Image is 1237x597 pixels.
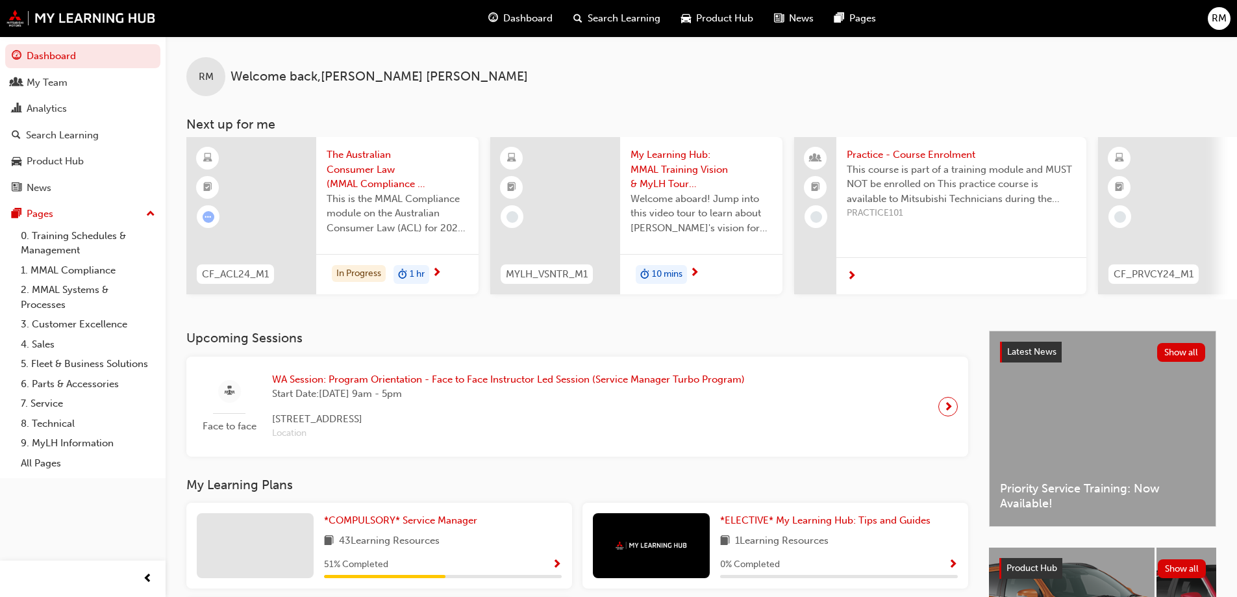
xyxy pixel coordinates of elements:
span: learningRecordVerb_NONE-icon [506,211,518,223]
span: book-icon [720,533,730,550]
span: next-icon [432,268,442,279]
span: My Learning Hub: MMAL Training Vision & MyLH Tour (Elective) [631,147,772,192]
span: 10 mins [652,267,682,282]
span: Latest News [1007,346,1056,357]
a: news-iconNews [764,5,824,32]
span: RM [1212,11,1227,26]
a: guage-iconDashboard [478,5,563,32]
span: guage-icon [12,51,21,62]
span: duration-icon [640,266,649,283]
a: 3. Customer Excellence [16,314,160,335]
span: MYLH_VSNTR_M1 [506,267,588,282]
span: *COMPULSORY* Service Manager [324,514,477,526]
span: search-icon [573,10,582,27]
h3: Upcoming Sessions [186,331,968,346]
span: This is the MMAL Compliance module on the Australian Consumer Law (ACL) for 2024. Complete this m... [327,192,468,236]
a: search-iconSearch Learning [563,5,671,32]
img: mmal [6,10,156,27]
span: next-icon [847,271,856,283]
a: *COMPULSORY* Service Manager [324,513,482,528]
span: Pages [849,11,876,26]
a: MYLH_VSNTR_M1My Learning Hub: MMAL Training Vision & MyLH Tour (Elective)Welcome aboard! Jump int... [490,137,782,294]
a: Dashboard [5,44,160,68]
a: 9. MyLH Information [16,433,160,453]
a: 7. Service [16,394,160,414]
a: 4. Sales [16,335,160,355]
a: Product Hub [5,149,160,173]
span: pages-icon [12,209,21,220]
button: Show Progress [948,557,958,573]
span: Priority Service Training: Now Available! [1000,481,1205,511]
span: booktick-icon [811,179,820,196]
span: booktick-icon [203,179,212,196]
span: prev-icon [143,571,153,587]
a: CF_ACL24_M1The Australian Consumer Law (MMAL Compliance - 2024)This is the MMAL Compliance module... [186,137,479,294]
span: book-icon [324,533,334,550]
span: 1 hr [410,267,425,282]
span: learningResourceType_ELEARNING-icon [203,150,212,167]
a: News [5,176,160,200]
button: Show all [1158,559,1206,578]
a: Product HubShow all [999,558,1206,579]
span: Face to face [197,419,262,434]
span: Practice - Course Enrolment [847,147,1076,162]
a: Analytics [5,97,160,121]
span: News [789,11,814,26]
span: 43 Learning Resources [339,533,440,550]
a: Face to faceWA Session: Program Orientation - Face to Face Instructor Led Session (Service Manage... [197,367,958,446]
a: Latest NewsShow allPriority Service Training: Now Available! [989,331,1216,527]
span: Product Hub [1006,563,1057,574]
span: news-icon [12,183,21,194]
a: *ELECTIVE* My Learning Hub: Tips and Guides [720,513,936,528]
span: booktick-icon [507,179,516,196]
span: up-icon [146,206,155,223]
span: learningRecordVerb_ATTEMPT-icon [203,211,214,223]
span: 51 % Completed [324,557,388,572]
span: next-icon [943,398,953,416]
span: pages-icon [834,10,844,27]
span: Start Date: [DATE] 9am - 5pm [272,387,745,401]
span: Show Progress [552,559,562,571]
span: Show Progress [948,559,958,571]
span: learningRecordVerb_NONE-icon [1114,211,1126,223]
span: 0 % Completed [720,557,780,572]
span: The Australian Consumer Law (MMAL Compliance - 2024) [327,147,468,192]
a: 2. MMAL Systems & Processes [16,280,160,314]
a: car-iconProduct Hub [671,5,764,32]
a: Search Learning [5,123,160,147]
span: Location [272,426,745,441]
a: All Pages [16,453,160,474]
span: PRACTICE101 [847,206,1076,221]
span: This course is part of a training module and MUST NOT be enrolled on This practice course is avai... [847,162,1076,207]
span: people-icon [12,77,21,89]
a: pages-iconPages [824,5,886,32]
h3: My Learning Plans [186,477,968,492]
button: Pages [5,202,160,226]
button: Show all [1157,343,1206,362]
a: 0. Training Schedules & Management [16,226,160,260]
button: Show Progress [552,557,562,573]
span: Dashboard [503,11,553,26]
div: My Team [27,75,68,90]
span: CF_ACL24_M1 [202,267,269,282]
span: car-icon [681,10,691,27]
a: 5. Fleet & Business Solutions [16,354,160,374]
button: DashboardMy TeamAnalyticsSearch LearningProduct HubNews [5,42,160,202]
span: Welcome aboard! Jump into this video tour to learn about [PERSON_NAME]'s vision for your learning... [631,192,772,236]
a: 6. Parts & Accessories [16,374,160,394]
a: 8. Technical [16,414,160,434]
span: *ELECTIVE* My Learning Hub: Tips and Guides [720,514,931,526]
span: Search Learning [588,11,660,26]
span: next-icon [690,268,699,279]
span: sessionType_FACE_TO_FACE-icon [225,383,234,400]
div: Product Hub [27,154,84,169]
span: learningResourceType_ELEARNING-icon [507,150,516,167]
span: learningResourceType_ELEARNING-icon [1115,150,1124,167]
span: RM [199,70,214,84]
span: learningRecordVerb_NONE-icon [810,211,822,223]
div: Search Learning [26,128,99,143]
span: search-icon [12,130,21,142]
span: CF_PRVCY24_M1 [1114,267,1193,282]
